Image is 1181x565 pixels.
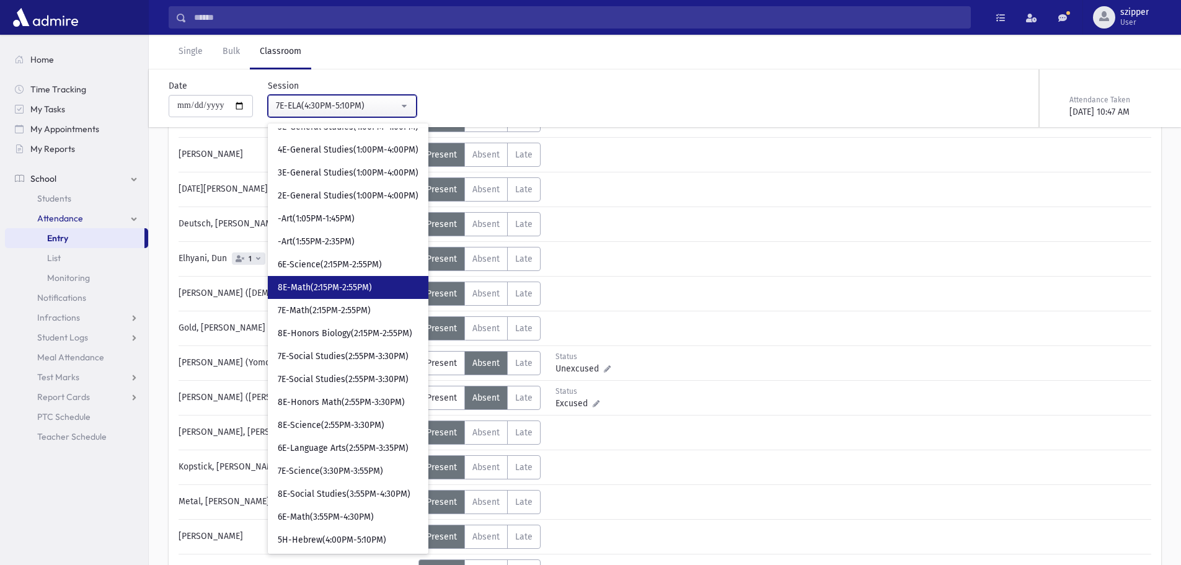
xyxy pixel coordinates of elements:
[515,184,533,195] span: Late
[30,54,54,65] span: Home
[1069,105,1159,118] div: [DATE] 10:47 AM
[37,431,107,442] span: Teacher Schedule
[5,248,148,268] a: List
[5,308,148,327] a: Infractions
[278,190,418,202] span: 2E-General Studies(1:00PM-4:00PM)
[278,396,405,409] span: 8E-Honors Math(2:55PM-3:30PM)
[472,288,500,299] span: Absent
[278,213,355,225] span: -Art(1:05PM-1:45PM)
[515,288,533,299] span: Late
[30,173,56,184] span: School
[418,282,541,306] div: AttTypes
[5,367,148,387] a: Test Marks
[37,371,79,383] span: Test Marks
[427,219,457,229] span: Present
[5,99,148,119] a: My Tasks
[555,362,604,375] span: Unexcused
[472,497,500,507] span: Absent
[5,327,148,347] a: Student Logs
[37,312,80,323] span: Infractions
[427,323,457,334] span: Present
[472,219,500,229] span: Absent
[30,123,99,135] span: My Appointments
[472,462,500,473] span: Absent
[418,525,541,549] div: AttTypes
[278,144,418,156] span: 4E-General Studies(1:00PM-4:00PM)
[47,272,90,283] span: Monitoring
[472,393,500,403] span: Absent
[472,254,500,264] span: Absent
[5,387,148,407] a: Report Cards
[278,259,382,271] span: 6E-Science(2:15PM-2:55PM)
[515,497,533,507] span: Late
[418,420,541,445] div: AttTypes
[418,212,541,236] div: AttTypes
[172,316,418,340] div: Gold, [PERSON_NAME] ([PERSON_NAME])
[10,5,81,30] img: AdmirePro
[5,208,148,228] a: Attendance
[278,121,418,133] span: 5E-General Studies(1:00PM-4:00PM)
[427,532,457,542] span: Present
[5,228,144,248] a: Entry
[1120,17,1149,27] span: User
[172,282,418,306] div: [PERSON_NAME] ([DEMOGRAPHIC_DATA])
[37,292,86,303] span: Notifications
[515,254,533,264] span: Late
[278,442,409,455] span: 6E-Language Arts(2:55PM-3:35PM)
[47,233,68,244] span: Entry
[30,84,86,95] span: Time Tracking
[418,316,541,340] div: AttTypes
[268,79,299,92] label: Session
[30,104,65,115] span: My Tasks
[5,139,148,159] a: My Reports
[427,427,457,438] span: Present
[427,497,457,507] span: Present
[5,347,148,367] a: Meal Attendance
[418,143,541,167] div: AttTypes
[169,79,187,92] label: Date
[427,184,457,195] span: Present
[472,323,500,334] span: Absent
[268,95,417,117] button: 7E-ELA(4:30PM-5:10PM)
[418,455,541,479] div: AttTypes
[555,351,611,362] div: Status
[427,288,457,299] span: Present
[472,532,500,542] span: Absent
[172,177,418,202] div: [DATE][PERSON_NAME]
[472,358,500,368] span: Absent
[172,386,418,410] div: [PERSON_NAME] ([PERSON_NAME])
[515,219,533,229] span: Late
[278,534,386,546] span: 5H-Hebrew(4:00PM-5:10PM)
[37,193,71,204] span: Students
[278,511,374,523] span: 6E-Math(3:55PM-4:30PM)
[555,386,611,397] div: Status
[5,119,148,139] a: My Appointments
[5,169,148,189] a: School
[278,350,409,363] span: 7E-Social Studies(2:55PM-3:30PM)
[515,427,533,438] span: Late
[169,35,213,69] a: Single
[515,462,533,473] span: Late
[278,419,384,432] span: 8E-Science(2:55PM-3:30PM)
[427,149,457,160] span: Present
[427,462,457,473] span: Present
[472,149,500,160] span: Absent
[172,247,418,271] div: Elhyani, Dun
[1069,94,1159,105] div: Attendance Taken
[172,420,418,445] div: [PERSON_NAME], [PERSON_NAME]
[418,386,541,410] div: AttTypes
[172,525,418,549] div: [PERSON_NAME]
[246,255,254,263] span: 1
[5,50,148,69] a: Home
[427,393,457,403] span: Present
[278,327,412,340] span: 8E-Honors Biology(2:15PM-2:55PM)
[515,532,533,542] span: Late
[5,427,148,447] a: Teacher Schedule
[278,305,371,317] span: 7E-Math(2:15PM-2:55PM)
[418,177,541,202] div: AttTypes
[213,35,250,69] a: Bulk
[37,391,90,403] span: Report Cards
[37,411,91,422] span: PTC Schedule
[278,282,372,294] span: 8E-Math(2:15PM-2:55PM)
[278,465,383,478] span: 7E-Science(3:30PM-3:55PM)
